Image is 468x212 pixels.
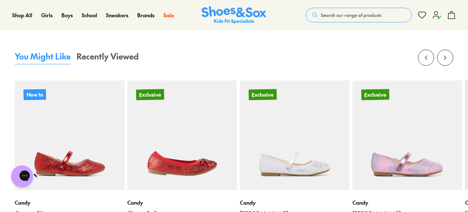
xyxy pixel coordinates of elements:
p: Candy [15,199,124,206]
img: SNS_Logo_Responsive.svg [202,6,266,24]
button: Search our range of products [306,8,412,22]
span: Search our range of products [321,12,382,18]
p: New In [24,89,46,100]
p: Exclusive [361,89,389,100]
a: Shoes & Sox [202,6,266,24]
p: Candy [352,199,462,206]
a: Sneakers [106,11,128,19]
p: Candy [127,199,237,206]
button: Recently Viewed [77,50,139,64]
a: Girls [41,11,53,19]
a: Sale [163,11,174,19]
p: Candy [240,199,350,206]
iframe: Gorgias live chat messenger [7,163,37,190]
a: School [82,11,97,19]
p: Exclusive [136,89,164,100]
p: Exclusive [249,89,277,100]
a: Brands [137,11,155,19]
a: New In [15,80,124,190]
a: Boys [61,11,73,19]
a: Shop All [12,11,32,19]
button: You Might Like [15,50,71,64]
